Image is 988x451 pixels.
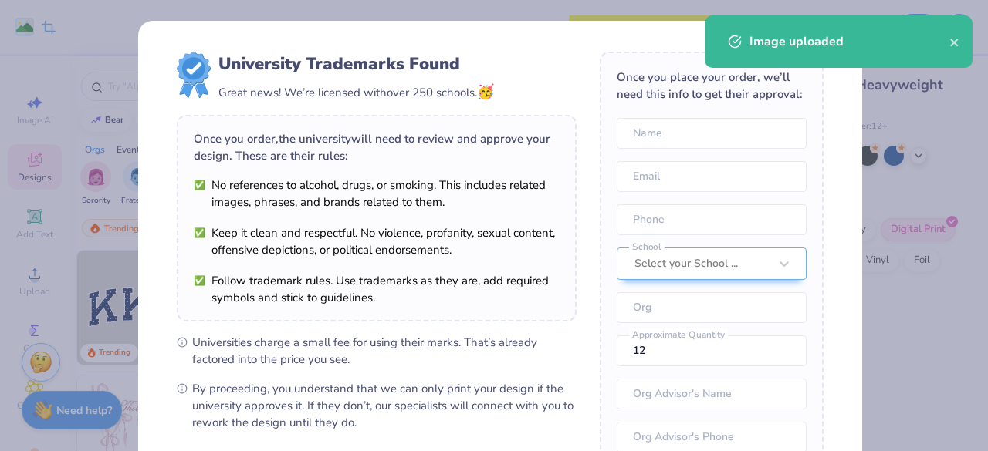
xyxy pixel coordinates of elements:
div: Image uploaded [749,32,949,51]
li: Follow trademark rules. Use trademarks as they are, add required symbols and stick to guidelines. [194,272,560,306]
div: University Trademarks Found [218,52,494,76]
input: Email [617,161,807,192]
div: Once you order, the university will need to review and approve your design. These are their rules: [194,130,560,164]
li: Keep it clean and respectful. No violence, profanity, sexual content, offensive depictions, or po... [194,224,560,258]
button: close [949,32,960,51]
input: Name [617,118,807,149]
li: No references to alcohol, drugs, or smoking. This includes related images, phrases, and brands re... [194,177,560,210]
input: Phone [617,204,807,235]
div: Once you place your order, we’ll need this info to get their approval: [617,69,807,103]
span: Universities charge a small fee for using their marks. That’s already factored into the price you... [192,334,577,368]
span: By proceeding, you understand that we can only print your design if the university approves it. I... [192,380,577,431]
div: Great news! We’re licensed with over 250 schools. [218,82,494,103]
img: license-marks-badge.png [177,52,211,98]
input: Org Advisor's Name [617,379,807,409]
input: Org [617,292,807,323]
input: Approximate Quantity [617,335,807,366]
span: 🥳 [477,82,494,101]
